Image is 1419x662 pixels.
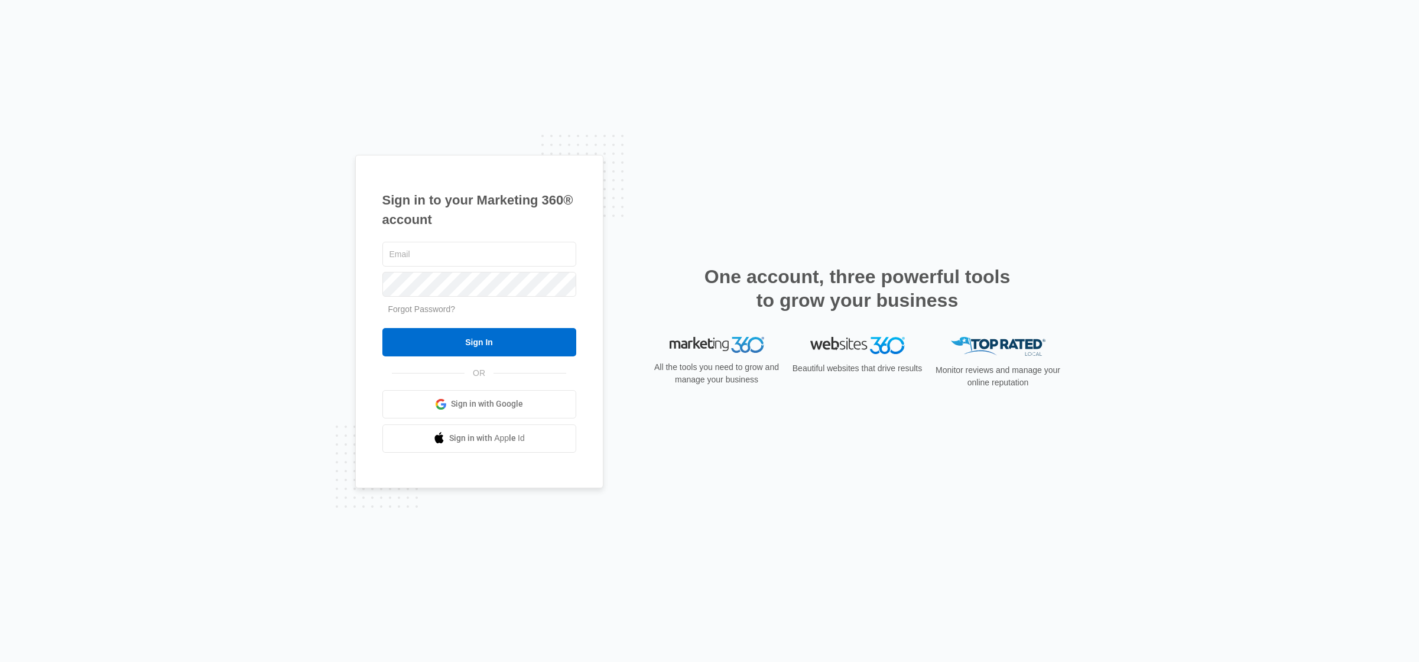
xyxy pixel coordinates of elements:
[449,432,525,444] span: Sign in with Apple Id
[810,337,905,354] img: Websites 360
[382,424,576,453] a: Sign in with Apple Id
[382,390,576,418] a: Sign in with Google
[382,242,576,267] input: Email
[388,304,456,314] a: Forgot Password?
[651,361,783,386] p: All the tools you need to grow and manage your business
[670,337,764,353] img: Marketing 360
[951,337,1045,356] img: Top Rated Local
[382,190,576,229] h1: Sign in to your Marketing 360® account
[382,328,576,356] input: Sign In
[451,398,523,410] span: Sign in with Google
[701,265,1014,312] h2: One account, three powerful tools to grow your business
[932,364,1064,389] p: Monitor reviews and manage your online reputation
[791,362,924,375] p: Beautiful websites that drive results
[465,367,493,379] span: OR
